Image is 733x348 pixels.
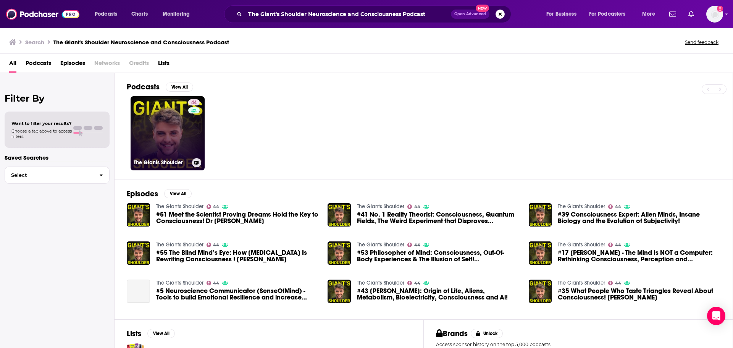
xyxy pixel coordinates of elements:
button: View All [147,329,175,338]
span: More [642,9,655,19]
a: #55 The Blind Mind’s Eye: How Aphantasia Is Rewriting Consciousness ! Dr Adam Zeman [127,241,150,265]
span: Credits [129,57,149,73]
span: Podcasts [95,9,117,19]
a: The Giants Shoulder [156,203,203,210]
a: #55 The Blind Mind’s Eye: How Aphantasia Is Rewriting Consciousness ! Dr Adam Zeman [156,249,319,262]
span: 44 [615,243,621,247]
span: 44 [414,205,420,209]
img: #39 Consciousness Expert: Alien Minds, Insane Biology and the Evolution of Subjectivity! [529,203,552,227]
span: #51 Meet the Scientist Proving Dreams Hold the Key to Consciousness! Dr [PERSON_NAME] [156,211,319,224]
a: #39 Consciousness Expert: Alien Minds, Insane Biology and the Evolution of Subjectivity! [558,211,720,224]
span: Lists [158,57,170,73]
img: #17 Dr Luis Favela - The Mind Is NOT a Computer: Rethinking Consciousness, Perception and Intelli... [529,241,552,265]
span: Want to filter your results? [11,121,72,126]
a: The Giants Shoulder [357,280,404,286]
span: Charts [131,9,148,19]
a: #5 Neuroscience Communicator (SenseOfMind) - Tools to build Emotional Resilience and increase Int... [156,288,319,301]
a: Charts [126,8,152,20]
span: #17 [PERSON_NAME] - The Mind Is NOT a Computer: Rethinking Consciousness, Perception and Intellig... [558,249,720,262]
a: #5 Neuroscience Communicator (SenseOfMind) - Tools to build Emotional Resilience and increase Int... [127,280,150,303]
p: Saved Searches [5,154,110,161]
span: For Business [546,9,576,19]
a: 44 [407,281,420,285]
span: 44 [213,205,219,209]
a: 44The Giants Shoulder [131,96,205,170]
img: #41 No. 1 Reality Theorist: Consciousness, Quantum Fields, The Weird Experiment that Disproves Sp... [328,203,351,227]
a: 44 [188,99,200,105]
button: Send feedback [683,39,721,45]
h2: Episodes [127,189,158,199]
a: Podcasts [26,57,51,73]
span: Networks [94,57,120,73]
span: Select [5,173,93,178]
a: #41 No. 1 Reality Theorist: Consciousness, Quantum Fields, The Weird Experiment that Disproves Sp... [357,211,520,224]
a: The Giants Shoulder [156,280,203,286]
span: New [476,5,489,12]
a: 44 [207,204,220,209]
img: #43 Nick Lane: Origin of Life, Aliens, Metabolism, Bioelectricity, Consciousness and Ai! [328,280,351,303]
button: Open AdvancedNew [451,10,489,19]
a: Podchaser - Follow, Share and Rate Podcasts [6,7,79,21]
button: open menu [541,8,586,20]
img: User Profile [706,6,723,23]
span: #35 What People Who Taste Triangles Reveal About Consciousness! [PERSON_NAME] [558,288,720,301]
div: Open Intercom Messenger [707,307,725,325]
img: #53 Philosopher of Mind: Consciousness, Out-Of-Body Experiences & The Illusion of Self! Thomas Me... [328,241,351,265]
a: The Giants Shoulder [558,241,605,248]
input: Search podcasts, credits, & more... [245,8,451,20]
button: open menu [157,8,200,20]
button: View All [166,83,193,92]
a: #35 What People Who Taste Triangles Reveal About Consciousness! Dr Anina Rich [558,288,720,301]
span: 44 [414,282,420,285]
span: Monitoring [163,9,190,19]
button: open menu [89,8,127,20]
h2: Filter By [5,93,110,104]
a: #51 Meet the Scientist Proving Dreams Hold the Key to Consciousness! Dr Mark Solms [156,211,319,224]
a: 44 [207,243,220,247]
a: Episodes [60,57,85,73]
a: The Giants Shoulder [357,241,404,248]
a: The Giants Shoulder [558,203,605,210]
span: Choose a tab above to access filters. [11,128,72,139]
a: Show notifications dropdown [666,8,679,21]
a: 44 [608,281,621,285]
span: #43 [PERSON_NAME]: Origin of Life, Aliens, Metabolism, Bioelectricity, Consciousness and Ai! [357,288,520,301]
button: Select [5,167,110,184]
a: #17 Dr Luis Favela - The Mind Is NOT a Computer: Rethinking Consciousness, Perception and Intelli... [558,249,720,262]
img: #35 What People Who Taste Triangles Reveal About Consciousness! Dr Anina Rich [529,280,552,303]
svg: Add a profile image [717,6,723,12]
a: 44 [608,243,621,247]
img: #51 Meet the Scientist Proving Dreams Hold the Key to Consciousness! Dr Mark Solms [127,203,150,227]
button: open menu [637,8,665,20]
a: All [9,57,16,73]
button: open menu [584,8,637,20]
h3: The Giants Shoulder [134,159,189,166]
button: View All [164,189,192,198]
a: 44 [207,281,220,285]
a: 44 [608,204,621,209]
h2: Lists [127,329,141,338]
a: EpisodesView All [127,189,192,199]
a: Show notifications dropdown [685,8,697,21]
h3: The Giant's Shoulder Neuroscience and Consciousness Podcast [53,39,229,46]
a: PodcastsView All [127,82,193,92]
span: 44 [615,205,621,209]
a: The Giants Shoulder [357,203,404,210]
a: The Giants Shoulder [558,280,605,286]
span: 44 [191,99,197,107]
span: Open Advanced [454,12,486,16]
a: 44 [407,243,420,247]
p: Access sponsor history on the top 5,000 podcasts. [436,342,720,347]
